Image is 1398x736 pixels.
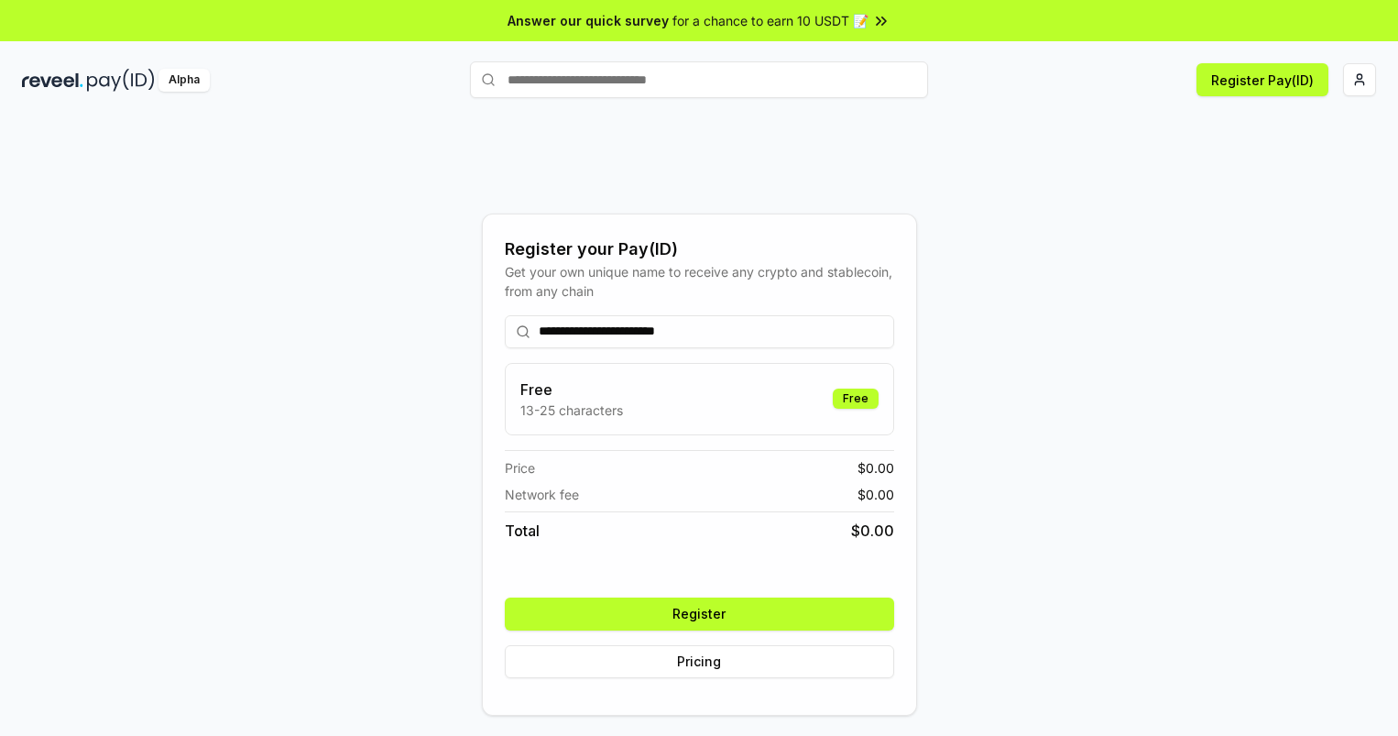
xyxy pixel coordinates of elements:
[851,520,894,542] span: $ 0.00
[505,598,894,631] button: Register
[505,645,894,678] button: Pricing
[87,69,155,92] img: pay_id
[505,520,540,542] span: Total
[508,11,669,30] span: Answer our quick survey
[520,379,623,401] h3: Free
[505,262,894,301] div: Get your own unique name to receive any crypto and stablecoin, from any chain
[1196,63,1328,96] button: Register Pay(ID)
[672,11,868,30] span: for a chance to earn 10 USDT 📝
[505,236,894,262] div: Register your Pay(ID)
[158,69,210,92] div: Alpha
[505,485,579,504] span: Network fee
[857,485,894,504] span: $ 0.00
[520,401,623,420] p: 13-25 characters
[857,458,894,478] span: $ 0.00
[833,389,879,409] div: Free
[22,69,83,92] img: reveel_dark
[505,458,535,478] span: Price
